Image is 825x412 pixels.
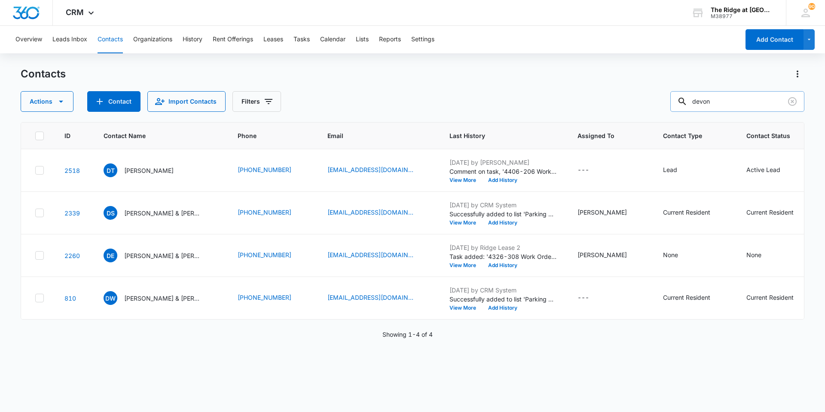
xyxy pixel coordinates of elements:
[232,91,281,112] button: Filters
[327,165,429,175] div: Email - dthompson150@hotmail.com - Select to Edit Field
[238,131,294,140] span: Phone
[104,249,117,262] span: DE
[663,250,694,261] div: Contact Type - None - Select to Edit Field
[711,13,773,19] div: account id
[382,330,433,339] p: Showing 1-4 of 4
[327,293,413,302] a: [EMAIL_ADDRESS][DOMAIN_NAME]
[482,263,523,268] button: Add History
[711,6,773,13] div: account name
[104,249,217,262] div: Contact Name - Devon Egri & Raven Egri - Select to Edit Field
[104,163,117,177] span: DT
[379,26,401,53] button: Reports
[124,166,174,175] p: [PERSON_NAME]
[238,165,307,175] div: Phone - 7208082415 - Select to Edit Field
[577,208,642,218] div: Assigned To - Rachel Knepper - Select to Edit Field
[577,250,642,261] div: Assigned To - Rachel Knepper - Select to Edit Field
[746,29,804,50] button: Add Contact
[577,208,627,217] div: [PERSON_NAME]
[213,26,253,53] button: Rent Offerings
[15,26,42,53] button: Overview
[238,250,307,261] div: Phone - 9706901593 - Select to Edit Field
[449,263,482,268] button: View More
[104,291,117,305] span: DW
[320,26,345,53] button: Calendar
[263,26,283,53] button: Leases
[183,26,202,53] button: History
[64,295,76,302] a: Navigate to contact details page for Devon Williams & Lauren Domangue
[663,293,726,303] div: Contact Type - Current Resident - Select to Edit Field
[104,206,117,220] span: DS
[238,208,291,217] a: [PHONE_NUMBER]
[663,165,693,175] div: Contact Type - Lead - Select to Edit Field
[52,26,87,53] button: Leads Inbox
[663,131,713,140] span: Contact Type
[746,165,780,174] div: Active Lead
[66,8,84,17] span: CRM
[449,200,557,209] p: [DATE] by CRM System
[577,165,605,175] div: Assigned To - - Select to Edit Field
[449,178,482,183] button: View More
[449,167,557,176] p: Comment on task, '4406-206 Work Order - Garbage Disposal' "removed a white piece of plastic/rubbe...
[746,293,794,302] div: Current Resident
[327,208,429,218] div: Email - dgsimmons23@gmail.com - Select to Edit Field
[663,250,678,259] div: None
[327,165,413,174] a: [EMAIL_ADDRESS][DOMAIN_NAME]
[327,293,429,303] div: Email - me@devonwillams.net - Select to Edit Field
[147,91,226,112] button: Import Contacts
[238,165,291,174] a: [PHONE_NUMBER]
[746,250,761,259] div: None
[746,208,809,218] div: Contact Status - Current Resident - Select to Edit Field
[449,243,557,252] p: [DATE] by Ridge Lease 2
[21,91,73,112] button: Actions
[411,26,434,53] button: Settings
[449,286,557,295] p: [DATE] by CRM System
[356,26,369,53] button: Lists
[663,208,726,218] div: Contact Type - Current Resident - Select to Edit Field
[327,131,416,140] span: Email
[577,165,589,175] div: ---
[663,208,710,217] div: Current Resident
[482,220,523,225] button: Add History
[104,131,205,140] span: Contact Name
[746,293,809,303] div: Contact Status - Current Resident - Select to Edit Field
[327,250,413,259] a: [EMAIL_ADDRESS][DOMAIN_NAME]
[238,208,307,218] div: Phone - 9706924177 - Select to Edit Field
[124,209,202,218] p: [PERSON_NAME] & [PERSON_NAME] & [PERSON_NAME]
[808,3,815,10] div: notifications count
[64,131,70,140] span: ID
[449,252,557,261] p: Task added: '4326-308 Work Order - Counter - [PERSON_NAME]'
[791,67,804,81] button: Actions
[293,26,310,53] button: Tasks
[64,209,80,217] a: Navigate to contact details page for Darius Simmons & Devon Simmons Jr. & Willie Lee Simmons
[238,250,291,259] a: [PHONE_NUMBER]
[449,305,482,311] button: View More
[64,167,80,174] a: Navigate to contact details page for Devon Thompson
[577,131,630,140] span: Assigned To
[98,26,123,53] button: Contacts
[104,163,189,177] div: Contact Name - Devon Thompson - Select to Edit Field
[449,295,557,304] p: Successfully added to list 'Parking Permits'.
[808,3,815,10] span: 90
[64,252,80,259] a: Navigate to contact details page for Devon Egri & Raven Egri
[663,293,710,302] div: Current Resident
[238,293,307,303] div: Phone - 5046447001 - Select to Edit Field
[785,95,799,108] button: Clear
[482,178,523,183] button: Add History
[449,220,482,225] button: View More
[746,165,796,175] div: Contact Status - Active Lead - Select to Edit Field
[104,291,217,305] div: Contact Name - Devon Williams & Lauren Domangue - Select to Edit Field
[663,165,677,174] div: Lead
[124,294,202,303] p: [PERSON_NAME] & [PERSON_NAME]
[449,158,557,167] p: [DATE] by [PERSON_NAME]
[124,251,202,260] p: [PERSON_NAME] & [PERSON_NAME]
[577,250,627,259] div: [PERSON_NAME]
[133,26,172,53] button: Organizations
[746,131,797,140] span: Contact Status
[449,209,557,218] p: Successfully added to list 'Parking Permits'.
[482,305,523,311] button: Add History
[670,91,804,112] input: Search Contacts
[327,208,413,217] a: [EMAIL_ADDRESS][DOMAIN_NAME]
[21,68,66,80] h1: Contacts
[577,293,605,303] div: Assigned To - - Select to Edit Field
[327,250,429,261] div: Email - devonegri@yahoo.com - Select to Edit Field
